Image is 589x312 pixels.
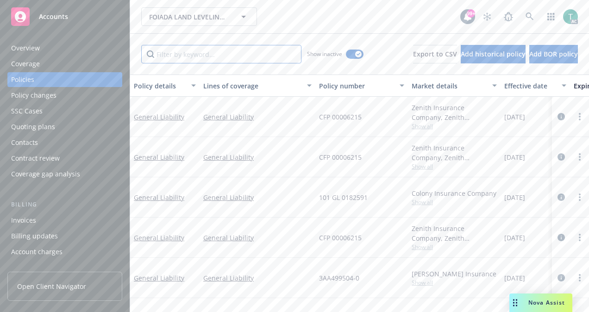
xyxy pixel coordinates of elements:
[574,192,585,203] a: more
[412,143,497,162] div: Zenith Insurance Company, Zenith ([GEOGRAPHIC_DATA])
[11,167,80,181] div: Coverage gap analysis
[412,279,497,287] span: Show all
[130,75,200,97] button: Policy details
[319,81,394,91] div: Policy number
[499,7,518,26] a: Report a Bug
[11,213,36,228] div: Invoices
[39,13,68,20] span: Accounts
[563,9,578,24] img: photo
[408,75,501,97] button: Market details
[11,260,65,275] div: Installment plans
[7,229,122,243] a: Billing updates
[7,213,122,228] a: Invoices
[413,50,457,58] span: Export to CSV
[11,119,55,134] div: Quoting plans
[11,104,43,119] div: SSC Cases
[7,56,122,71] a: Coverage
[574,272,585,283] a: more
[134,274,184,282] a: General Liability
[467,9,475,18] div: 99+
[17,281,86,291] span: Open Client Navigator
[412,81,487,91] div: Market details
[504,152,525,162] span: [DATE]
[319,193,368,202] span: 101 GL 0182591
[7,135,122,150] a: Contacts
[134,193,184,202] a: General Liability
[542,7,560,26] a: Switch app
[11,244,63,259] div: Account charges
[478,7,496,26] a: Stop snowing
[412,103,497,122] div: Zenith Insurance Company, Zenith ([GEOGRAPHIC_DATA])
[203,193,312,202] a: General Liability
[319,152,362,162] span: CFP 00006215
[461,45,526,63] button: Add historical policy
[574,111,585,122] a: more
[504,112,525,122] span: [DATE]
[315,75,408,97] button: Policy number
[461,50,526,58] span: Add historical policy
[134,153,184,162] a: General Liability
[319,112,362,122] span: CFP 00006215
[11,41,40,56] div: Overview
[134,81,186,91] div: Policy details
[412,243,497,251] span: Show all
[200,75,315,97] button: Lines of coverage
[504,273,525,283] span: [DATE]
[504,81,556,91] div: Effective date
[7,88,122,103] a: Policy changes
[7,4,122,30] a: Accounts
[501,75,570,97] button: Effective date
[412,269,497,279] div: [PERSON_NAME] Insurance
[11,56,40,71] div: Coverage
[412,224,497,243] div: Zenith Insurance Company, Zenith ([GEOGRAPHIC_DATA])
[529,45,578,63] button: Add BOR policy
[7,41,122,56] a: Overview
[520,7,539,26] a: Search
[412,162,497,170] span: Show all
[556,151,567,162] a: circleInformation
[574,151,585,162] a: more
[509,293,521,312] div: Drag to move
[319,273,359,283] span: 3AA499504-0
[556,192,567,203] a: circleInformation
[11,229,58,243] div: Billing updates
[7,72,122,87] a: Policies
[529,50,578,58] span: Add BOR policy
[203,81,301,91] div: Lines of coverage
[574,232,585,243] a: more
[11,72,34,87] div: Policies
[11,135,38,150] div: Contacts
[556,272,567,283] a: circleInformation
[307,50,342,58] span: Show inactive
[504,233,525,243] span: [DATE]
[141,7,257,26] button: FOIADA LAND LEVELING LLC
[11,88,56,103] div: Policy changes
[203,233,312,243] a: General Liability
[556,232,567,243] a: circleInformation
[412,198,497,206] span: Show all
[7,200,122,209] div: Billing
[11,151,60,166] div: Contract review
[7,151,122,166] a: Contract review
[134,112,184,121] a: General Liability
[7,260,122,275] a: Installment plans
[7,167,122,181] a: Coverage gap analysis
[7,104,122,119] a: SSC Cases
[509,293,572,312] button: Nova Assist
[504,193,525,202] span: [DATE]
[203,273,312,283] a: General Liability
[528,299,565,306] span: Nova Assist
[556,111,567,122] a: circleInformation
[141,45,301,63] input: Filter by keyword...
[413,45,457,63] button: Export to CSV
[7,244,122,259] a: Account charges
[319,233,362,243] span: CFP 00006215
[203,152,312,162] a: General Liability
[412,122,497,130] span: Show all
[134,233,184,242] a: General Liability
[203,112,312,122] a: General Liability
[149,12,229,22] span: FOIADA LAND LEVELING LLC
[412,188,497,198] div: Colony Insurance Company
[7,119,122,134] a: Quoting plans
